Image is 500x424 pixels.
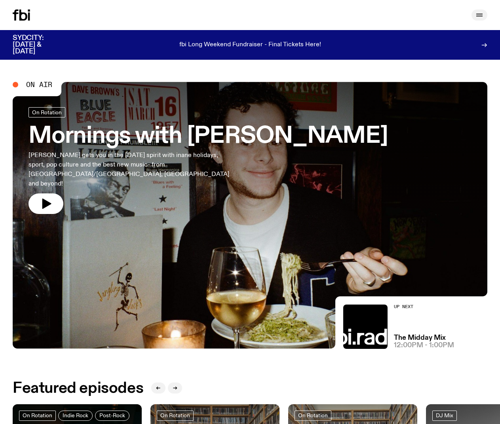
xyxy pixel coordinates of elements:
h2: Up Next [394,305,454,309]
a: Post-Rock [95,411,129,421]
a: Indie Rock [58,411,93,421]
a: On Rotation [295,411,331,421]
span: On Rotation [23,413,52,418]
p: fbi Long Weekend Fundraiser - Final Tickets Here! [179,42,321,49]
span: 12:00pm - 1:00pm [394,342,454,349]
a: Mornings with [PERSON_NAME][PERSON_NAME] gets you in the [DATE] spirit with inane holidays, sport... [29,107,388,214]
a: The Midday Mix [394,335,446,341]
h3: Mornings with [PERSON_NAME] [29,125,388,148]
span: On Air [26,81,52,88]
p: [PERSON_NAME] gets you in the [DATE] spirit with inane holidays, sport, pop culture and the best ... [29,151,231,189]
a: On Rotation [29,107,65,117]
span: On Rotation [160,413,190,418]
span: On Rotation [32,110,62,115]
h2: Featured episodes [13,381,143,396]
span: On Rotation [298,413,328,418]
span: DJ Mix [436,413,453,418]
a: On Rotation [19,411,56,421]
h3: SYDCITY: [DATE] & [DATE] [13,35,63,55]
span: Post-Rock [99,413,125,418]
span: Indie Rock [63,413,88,418]
a: Sam blankly stares at the camera, brightly lit by a camera flash wearing a hat collared shirt and... [13,82,487,348]
a: On Rotation [157,411,194,421]
a: DJ Mix [432,411,457,421]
